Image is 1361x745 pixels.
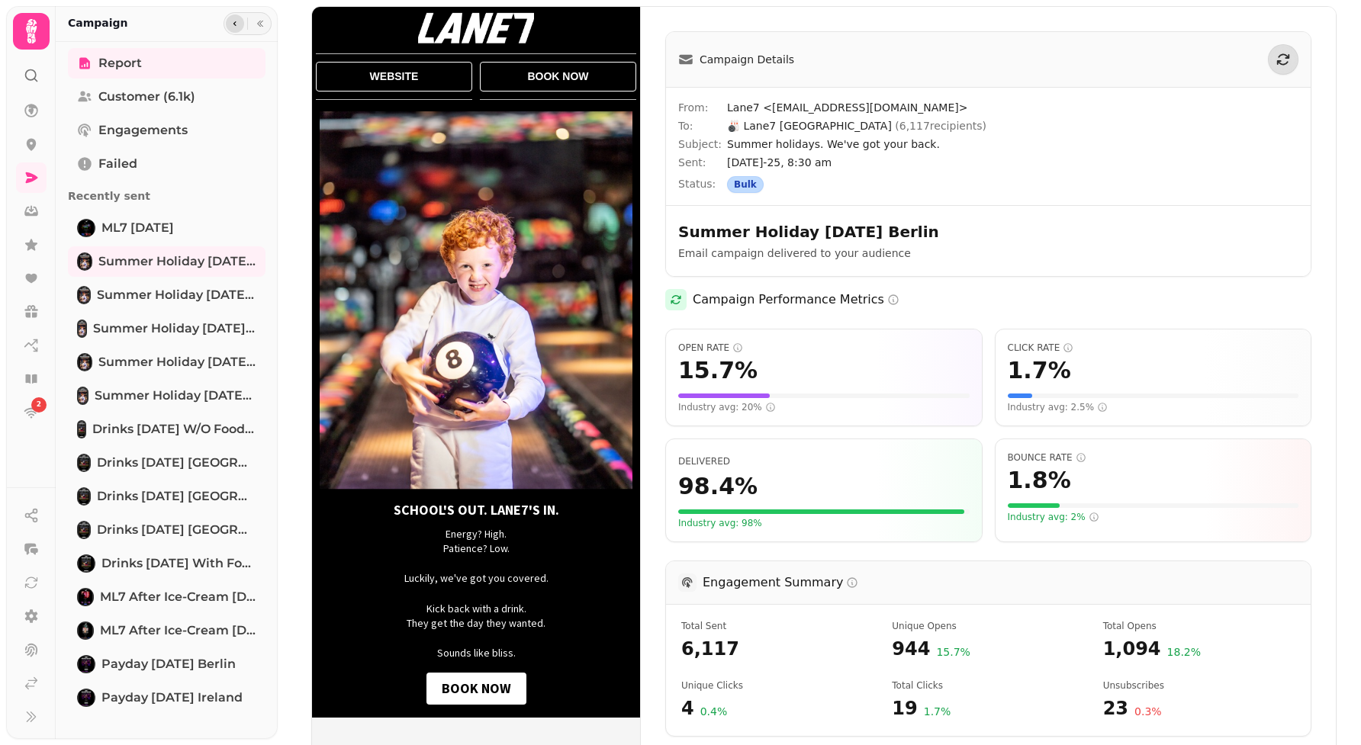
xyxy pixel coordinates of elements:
a: Summer Holiday 12th August W/O Food, ML7, Ber, LDN or IRESummer Holiday [DATE] W/O Food, ML7, Ber... [68,313,265,344]
img: Drinks 9th Aug London [79,522,89,538]
span: Total number of times emails were opened (includes multiple opens by the same recipient) [1103,620,1295,632]
img: Payday 1st August Berlin [79,657,94,672]
span: Summer Holiday [DATE] [GEOGRAPHIC_DATA] [95,387,256,405]
span: Summer Holiday [DATE] With Food [97,286,256,304]
span: Status: [678,176,727,193]
span: Summer Holiday [DATE] Ireland [98,353,256,371]
span: 19 [892,696,917,721]
a: Drinks 9th Aug IrelandDrinks [DATE] [GEOGRAPHIC_DATA] [68,481,265,512]
span: 1,094 [1103,637,1161,661]
a: Drinks 9th Aug With FoodDrinks [DATE] With Food [68,548,265,579]
span: Report [98,54,142,72]
span: 1.8 % [1008,467,1071,494]
span: Drinks [DATE] With Food [101,554,256,573]
span: Subject: [678,136,727,152]
span: 0.4 % [700,704,728,721]
span: Summer holidays. We've got your back. [727,136,1298,152]
span: 944 [892,637,930,661]
span: Sent: [678,155,727,170]
img: Summer Holiday 12th August Ireland [79,355,91,370]
h2: Campaign Performance Metrics [693,291,899,309]
nav: Tabs [56,42,278,740]
span: Customer (6.1k) [98,88,195,106]
img: Summer Holiday 12th August W/O Food, ML7, Ber, LDN or IRE [79,321,85,336]
span: 🎳 Lane7 [GEOGRAPHIC_DATA] [727,120,986,132]
span: ML7 [DATE] [101,219,174,237]
span: 6,117 [681,637,874,661]
a: Drinks 9th Aug W/O Food, LDN, IRE, BERLIN OR ML7Drinks [DATE] W/O Food, LDN, IRE, [GEOGRAPHIC_DAT... [68,414,265,445]
span: ML7 After Ice-Cream [DATE] [100,621,256,640]
span: 15.7 % [678,357,758,384]
img: ML7 After Ice-Cream 9th August [79,589,92,605]
a: Summer Holiday 12th August With FoodSummer Holiday [DATE] With Food [68,280,265,310]
div: Visual representation of your delivery rate (98.4%). The fuller the bar, the better. [678,509,970,514]
span: Number of unique recipients who opened the email at least once [892,620,1084,632]
a: ML7 12th AugustML7 [DATE] [68,213,265,243]
img: ML7 12th August [79,220,94,236]
div: Visual representation of your open rate (15.7%) compared to a scale of 50%. The fuller the bar, t... [678,393,970,398]
span: Engagements [98,121,188,140]
img: ML7 After Ice-Cream 4th August [79,623,92,638]
span: Industry avg: 2.5% [1008,401,1108,413]
div: Visual representation of your click rate (1.7%) compared to a scale of 20%. The fuller the bar, t... [1008,393,1299,398]
a: Summer Holiday 12th August BerlinSummer Holiday [DATE] Berlin [68,246,265,277]
span: 1.7 % [924,704,951,721]
h3: Engagement Summary [703,573,858,592]
span: ML7 After Ice-Cream [DATE] [100,588,256,606]
span: [DATE]-25, 8:30 am [727,155,1298,170]
a: ML7 After Ice-Cream 9th AugustML7 After Ice-Cream [DATE] [68,582,265,612]
span: From: [678,100,727,115]
span: Summer Holiday [DATE] Berlin [98,252,256,271]
a: Engagements [68,115,265,146]
img: Summer Holiday 12th August With Food [79,287,89,303]
span: Industry avg: 20% [678,401,776,413]
span: 0.3 % [1134,704,1162,721]
span: Campaign Details [700,52,794,67]
a: Drinks 9th Aug BerlinDrinks [DATE] [GEOGRAPHIC_DATA] [68,448,265,478]
h2: Summer Holiday [DATE] Berlin [678,221,971,242]
span: Drinks [DATE] [GEOGRAPHIC_DATA] [97,454,256,472]
a: Summer Holiday 12th August LondonSummer Holiday [DATE] [GEOGRAPHIC_DATA] [68,381,265,411]
span: Total number of link clicks (includes multiple clicks by the same recipient) [892,679,1084,692]
a: Customer (6.1k) [68,82,265,112]
img: Drinks 9th Aug W/O Food, LDN, IRE, BERLIN OR ML7 [79,422,85,437]
span: 18.2 % [1167,644,1201,661]
a: Payday 1st August IrelandPayday [DATE] Ireland [68,682,265,713]
span: Failed [98,155,137,173]
span: Drinks [DATE] [GEOGRAPHIC_DATA] [97,487,256,506]
a: 2 [16,397,47,428]
span: 1.7 % [1008,357,1071,384]
a: Report [68,48,265,79]
span: 15.7 % [936,644,970,661]
span: Number of unique recipients who clicked a link in the email at least once [681,679,874,692]
a: Payday 1st August BerlinPayday [DATE] Berlin [68,649,265,679]
span: Open Rate [678,342,970,354]
img: Drinks 9th Aug With Food [79,556,94,571]
h2: Campaign [68,15,128,31]
span: To: [678,118,727,133]
span: Total number of emails attempted to be sent in this campaign [681,620,874,632]
span: Industry avg: 2% [1008,511,1099,523]
span: Payday [DATE] Ireland [101,689,243,707]
img: Drinks 9th Aug Ireland [79,489,89,504]
a: ML7 After Ice-Cream 4th AugustML7 After Ice-Cream [DATE] [68,615,265,646]
span: Drinks [DATE] [GEOGRAPHIC_DATA] [97,521,256,539]
img: Summer Holiday 12th August London [79,388,87,403]
span: Lane7 <[EMAIL_ADDRESS][DOMAIN_NAME]> [727,100,1298,115]
span: Your delivery rate meets or exceeds the industry standard of 98%. Great list quality! [678,517,762,529]
span: Number of recipients who chose to unsubscribe after receiving this campaign. LOWER is better - th... [1103,679,1295,692]
span: 98.4 % [678,473,758,500]
span: Payday [DATE] Berlin [101,655,236,673]
a: Summer Holiday 12th August IrelandSummer Holiday [DATE] Ireland [68,347,265,377]
span: Bounce Rate [1008,451,1299,464]
div: Bulk [727,176,764,193]
span: 23 [1103,696,1128,721]
span: ( 6,117 recipients) [895,120,986,132]
span: Percentage of emails that were successfully delivered to recipients' inboxes. Higher is better. [678,456,730,467]
img: Payday 1st August Ireland [79,690,94,705]
span: Summer Holiday [DATE] W/O Food, ML7, Ber, LDN or IRE [93,320,256,338]
span: 4 [681,696,694,721]
img: Campaign preview [312,7,640,718]
p: Email campaign delivered to your audience [678,246,1069,261]
p: Recently sent [68,182,265,210]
